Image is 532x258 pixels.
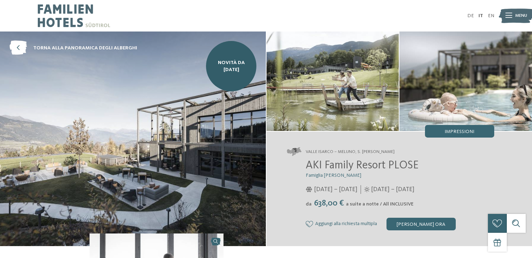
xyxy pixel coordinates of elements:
[267,32,399,131] img: AKI: tutto quello che un bimbo può desiderare
[346,202,413,207] span: a suite a notte / All INCLUSIVE
[306,173,361,178] span: Famiglia [PERSON_NAME]
[211,59,252,73] span: NOVITÀ da [DATE]
[33,44,137,51] span: torna alla panoramica degli alberghi
[445,129,474,134] span: Impressioni
[306,149,395,155] span: Valle Isarco – Meluno, S. [PERSON_NAME]
[515,13,527,19] span: Menu
[488,13,494,18] a: EN
[364,187,370,192] i: Orari d'apertura estate
[478,13,483,18] a: IT
[371,185,414,194] span: [DATE] – [DATE]
[312,199,345,208] span: 638,00 €
[399,32,532,131] img: AKI: tutto quello che un bimbo può desiderare
[314,185,357,194] span: [DATE] – [DATE]
[306,202,312,207] span: da
[386,218,456,230] div: [PERSON_NAME] ora
[467,13,474,18] a: DE
[306,160,419,171] span: AKI Family Resort PLOSE
[315,221,377,227] span: Aggiungi alla richiesta multipla
[9,41,137,55] a: torna alla panoramica degli alberghi
[306,187,312,192] i: Orari d'apertura inverno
